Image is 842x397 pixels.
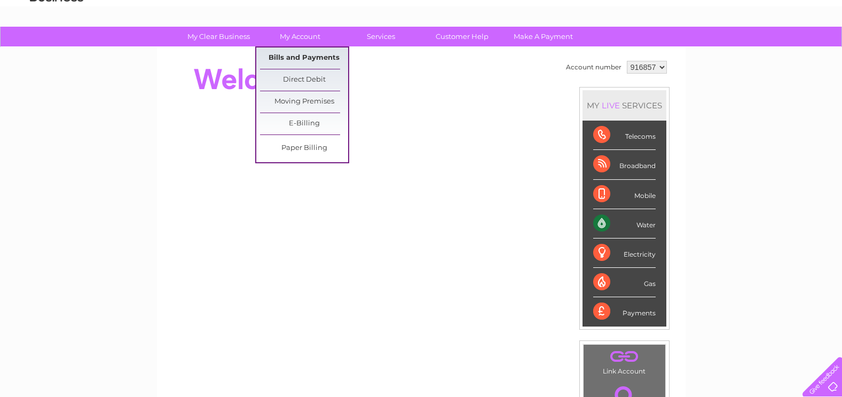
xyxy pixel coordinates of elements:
[260,69,348,91] a: Direct Debit
[593,121,656,150] div: Telecoms
[681,45,704,53] a: Energy
[593,268,656,297] div: Gas
[583,90,666,121] div: MY SERVICES
[260,113,348,134] a: E-Billing
[260,138,348,159] a: Paper Billing
[593,297,656,326] div: Payments
[337,27,425,46] a: Services
[169,6,674,52] div: Clear Business is a trading name of Verastar Limited (registered in [GEOGRAPHIC_DATA] No. 3667643...
[771,45,797,53] a: Contact
[711,45,743,53] a: Telecoms
[29,28,84,60] img: logo.png
[418,27,506,46] a: Customer Help
[593,150,656,179] div: Broadband
[583,344,666,378] td: Link Account
[593,180,656,209] div: Mobile
[641,5,714,19] a: 0333 014 3131
[654,45,674,53] a: Water
[563,58,624,76] td: Account number
[749,45,765,53] a: Blog
[593,239,656,268] div: Electricity
[256,27,344,46] a: My Account
[260,47,348,69] a: Bills and Payments
[586,347,663,366] a: .
[175,27,263,46] a: My Clear Business
[807,45,832,53] a: Log out
[600,100,622,110] div: LIVE
[593,209,656,239] div: Water
[499,27,587,46] a: Make A Payment
[260,91,348,113] a: Moving Premises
